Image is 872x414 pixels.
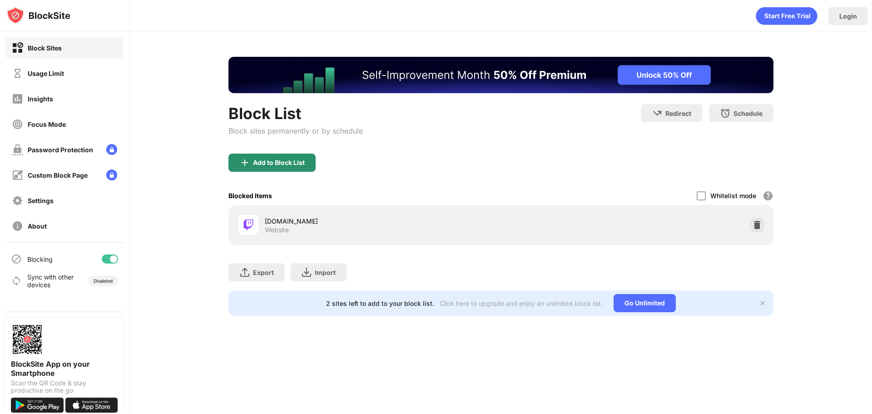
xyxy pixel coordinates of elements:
img: sync-icon.svg [11,275,22,286]
img: download-on-the-app-store.svg [65,398,118,413]
img: x-button.svg [759,299,766,307]
div: animation [756,7,817,25]
img: get-it-on-google-play.svg [11,398,64,413]
div: Login [839,12,857,20]
img: favicons [243,219,254,230]
div: Whitelist mode [710,192,756,200]
div: [DOMAIN_NAME] [265,216,501,226]
img: options-page-qr-code.png [11,323,44,356]
img: focus-off.svg [12,119,23,130]
div: Schedule [733,110,763,117]
div: Export [253,269,274,276]
div: Redirect [665,110,691,117]
div: Block Sites [28,44,62,52]
div: Website [265,226,289,234]
div: Scan the QR Code & stay productive on the go [11,379,118,394]
div: Blocked Items [228,192,272,200]
div: Import [315,269,336,276]
div: Insights [28,95,53,103]
div: Click here to upgrade and enjoy an unlimited block list. [440,299,603,307]
div: Add to Block List [253,159,305,166]
div: Custom Block Page [28,171,88,179]
div: Usage Limit [28,70,64,77]
div: Settings [28,197,54,205]
img: logo-blocksite.svg [6,6,70,25]
div: BlockSite App on your Smartphone [11,359,118,378]
div: 2 sites left to add to your block list. [326,299,434,307]
div: Password Protection [28,146,93,154]
div: Block sites permanently or by schedule [228,126,363,135]
img: password-protection-off.svg [12,144,23,155]
img: about-off.svg [12,220,23,232]
div: Block List [228,104,363,123]
div: Focus Mode [28,120,66,128]
div: About [28,222,47,230]
img: blocking-icon.svg [11,254,22,264]
div: Disabled [94,278,113,284]
img: lock-menu.svg [106,170,117,180]
iframe: Banner [228,57,773,93]
img: lock-menu.svg [106,144,117,155]
div: Blocking [27,255,53,263]
div: Go Unlimited [614,294,676,312]
img: settings-off.svg [12,195,23,206]
img: customize-block-page-off.svg [12,170,23,181]
img: block-on.svg [12,42,23,54]
img: insights-off.svg [12,93,23,105]
img: time-usage-off.svg [12,68,23,79]
div: Sync with other devices [27,273,74,289]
